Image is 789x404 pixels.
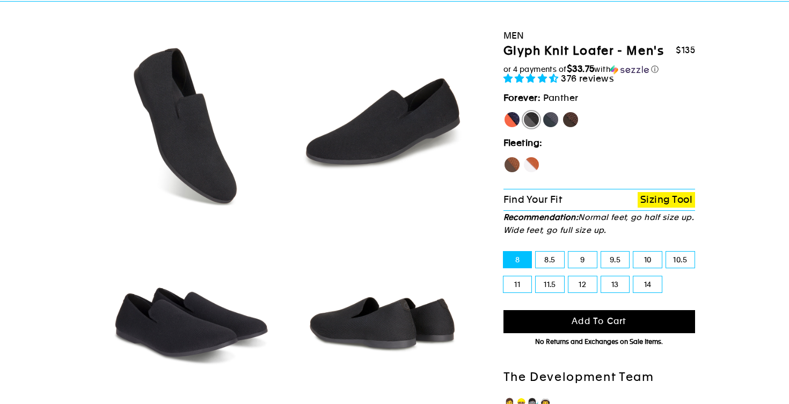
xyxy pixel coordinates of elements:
span: 376 reviews [561,73,614,84]
div: Men [503,28,696,43]
h1: Glyph Knit Loafer - Men's [503,43,664,59]
span: Panther [543,92,579,103]
label: 11 [503,276,532,292]
label: 10 [633,252,662,268]
div: or 4 payments of with [503,64,696,75]
label: 10.5 [666,252,695,268]
label: Rhino [542,111,559,128]
label: [PERSON_NAME] [503,111,521,128]
img: Sezzle [610,65,649,75]
label: 14 [633,276,662,292]
a: Sizing Tool [638,192,695,208]
span: No Returns and Exchanges on Sale Items. [535,338,663,346]
label: Panther [523,111,540,128]
img: Panther [99,33,282,216]
h2: The Development Team [503,370,696,385]
label: 8 [503,252,532,268]
label: Fox [523,156,540,173]
span: 4.73 stars [503,73,561,84]
label: 8.5 [536,252,564,268]
img: Panther [291,33,474,216]
button: Add to cart [503,310,696,333]
strong: Fleeting: [503,137,543,148]
label: 9 [568,252,597,268]
label: 9.5 [601,252,630,268]
label: Mustang [562,111,579,128]
span: $33.75 [567,63,595,74]
span: Add to cart [572,316,626,326]
strong: Forever: [503,92,541,103]
div: or 4 payments of$33.75withSezzle Click to learn more about Sezzle [503,64,696,75]
label: 13 [601,276,630,292]
label: 12 [568,276,597,292]
span: Find Your Fit [503,194,562,205]
label: Hawk [503,156,521,173]
p: Normal feet, go half size up. Wide feet, go full size up. [503,211,696,237]
span: $135 [676,45,695,55]
label: 11.5 [536,276,564,292]
strong: Recommendation: [503,212,579,222]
